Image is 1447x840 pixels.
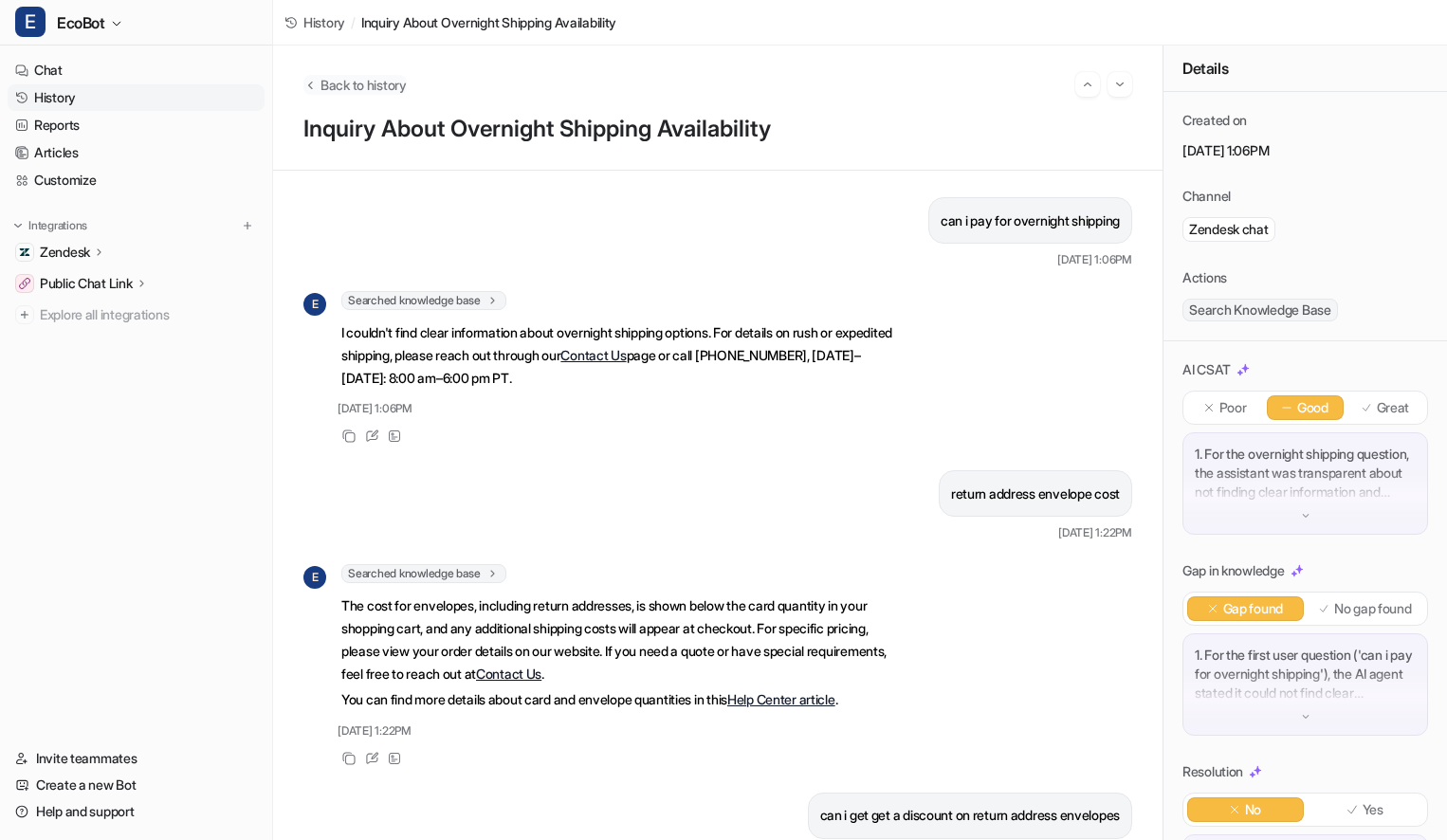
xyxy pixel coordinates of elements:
[341,291,506,310] span: Searched knowledge base
[941,210,1120,232] p: can i pay for overnight shipping
[1223,599,1283,618] p: Gap found
[338,400,412,417] span: [DATE] 1:06PM
[303,293,326,316] span: E
[1189,220,1269,239] p: Zendesk chat
[1377,398,1410,417] p: Great
[11,219,25,232] img: expand menu
[19,247,30,258] img: Zendesk
[1058,524,1132,541] span: [DATE] 1:22PM
[40,274,133,293] p: Public Chat Link
[1182,141,1428,160] p: [DATE] 1:06PM
[241,219,254,232] img: menu_add.svg
[8,57,265,83] a: Chat
[476,666,541,682] a: Contact Us
[8,216,93,235] button: Integrations
[727,691,835,707] a: Help Center article
[1182,762,1243,781] p: Resolution
[8,772,265,798] a: Create a new Bot
[57,9,105,36] span: EcoBot
[8,139,265,166] a: Articles
[28,218,87,233] p: Integrations
[8,84,265,111] a: History
[1182,111,1247,130] p: Created on
[40,243,90,262] p: Zendesk
[1081,76,1094,93] img: Previous session
[1075,72,1100,97] button: Go to previous session
[1299,710,1312,723] img: down-arrow
[341,594,896,685] p: The cost for envelopes, including return addresses, is shown below the card quantity in your shop...
[303,12,345,32] span: History
[303,116,1132,143] h1: Inquiry About Overnight Shipping Availability
[1182,268,1227,287] p: Actions
[361,12,616,32] span: Inquiry About Overnight Shipping Availability
[1182,187,1231,206] p: Channel
[560,347,626,363] a: Contact Us
[8,745,265,772] a: Invite teammates
[40,300,257,330] span: Explore all integrations
[1182,299,1338,321] span: Search Knowledge Base
[1363,800,1383,819] p: Yes
[351,12,356,32] span: /
[1299,509,1312,522] img: down-arrow
[303,75,407,95] button: Back to history
[820,804,1120,827] p: can i get get a discount on return address envelopes
[15,7,46,37] span: E
[1057,251,1132,268] span: [DATE] 1:06PM
[8,112,265,138] a: Reports
[1108,72,1132,97] button: Go to next session
[951,483,1120,505] p: return address envelope cost
[15,305,34,324] img: explore all integrations
[341,564,506,583] span: Searched knowledge base
[1163,46,1447,92] div: Details
[284,12,345,32] a: History
[321,75,407,95] span: Back to history
[1195,445,1416,502] p: 1. For the overnight shipping question, the assistant was transparent about not finding clear inf...
[8,301,265,328] a: Explore all integrations
[1182,360,1231,379] p: AI CSAT
[1113,76,1126,93] img: Next session
[1195,646,1416,703] p: 1. For the first user question ('can i pay for overnight shipping'), the AI agent stated it could...
[8,798,265,825] a: Help and support
[341,321,896,390] p: I couldn't find clear information about overnight shipping options. For details on rush or expedi...
[341,688,896,711] p: You can find more details about card and envelope quantities in this .
[8,167,265,193] a: Customize
[1334,599,1412,618] p: No gap found
[1219,398,1247,417] p: Poor
[19,278,30,289] img: Public Chat Link
[1297,398,1328,417] p: Good
[1245,800,1261,819] p: No
[1182,561,1285,580] p: Gap in knowledge
[303,566,326,589] span: E
[338,722,412,740] span: [DATE] 1:22PM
